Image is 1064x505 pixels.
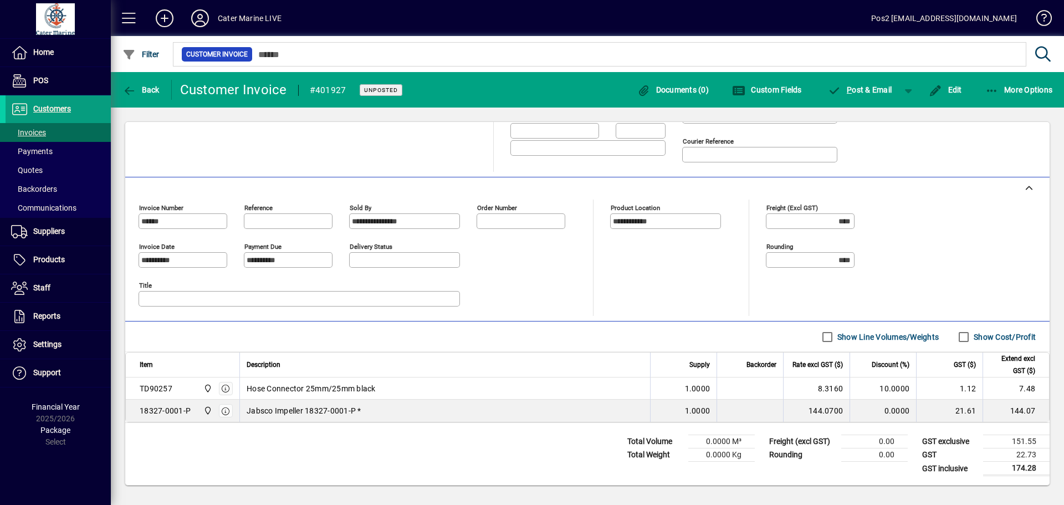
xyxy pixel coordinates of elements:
[6,274,111,302] a: Staff
[637,85,709,94] span: Documents (0)
[916,378,983,400] td: 1.12
[6,161,111,180] a: Quotes
[33,104,71,113] span: Customers
[6,331,111,359] a: Settings
[841,448,908,462] td: 0.00
[122,50,160,59] span: Filter
[33,312,60,320] span: Reports
[688,435,755,448] td: 0.0000 M³
[983,462,1050,476] td: 174.28
[33,283,50,292] span: Staff
[872,359,909,371] span: Discount (%)
[871,9,1017,27] div: Pos2 [EMAIL_ADDRESS][DOMAIN_NAME]
[689,359,710,371] span: Supply
[218,9,282,27] div: Cater Marine LIVE
[33,227,65,236] span: Suppliers
[917,448,983,462] td: GST
[201,405,213,417] span: Cater Marine
[139,243,175,251] mat-label: Invoice date
[6,67,111,95] a: POS
[790,383,843,394] div: 8.3160
[33,48,54,57] span: Home
[350,204,371,212] mat-label: Sold by
[139,282,152,289] mat-label: Title
[766,204,818,212] mat-label: Freight (excl GST)
[244,243,282,251] mat-label: Payment due
[985,85,1053,94] span: More Options
[611,204,660,212] mat-label: Product location
[835,331,939,343] label: Show Line Volumes/Weights
[990,353,1035,377] span: Extend excl GST ($)
[244,204,273,212] mat-label: Reference
[983,378,1049,400] td: 7.48
[732,85,802,94] span: Custom Fields
[688,448,755,462] td: 0.0000 Kg
[764,448,841,462] td: Rounding
[120,44,162,64] button: Filter
[983,80,1056,100] button: More Options
[120,80,162,100] button: Back
[6,39,111,67] a: Home
[6,246,111,274] a: Products
[850,378,916,400] td: 10.0000
[6,198,111,217] a: Communications
[916,400,983,422] td: 21.61
[139,204,183,212] mat-label: Invoice number
[685,383,710,394] span: 1.0000
[477,204,517,212] mat-label: Order number
[766,243,793,251] mat-label: Rounding
[971,331,1036,343] label: Show Cost/Profit
[841,435,908,448] td: 0.00
[828,85,892,94] span: ost & Email
[983,435,1050,448] td: 151.55
[140,359,153,371] span: Item
[917,462,983,476] td: GST inclusive
[729,80,805,100] button: Custom Fields
[310,81,346,99] div: #401927
[247,405,361,416] span: Jabsco Impeller 18327-0001-P *
[917,435,983,448] td: GST exclusive
[790,405,843,416] div: 144.0700
[983,448,1050,462] td: 22.73
[32,402,80,411] span: Financial Year
[33,340,62,349] span: Settings
[40,426,70,435] span: Package
[33,255,65,264] span: Products
[622,435,688,448] td: Total Volume
[350,243,392,251] mat-label: Delivery status
[822,80,898,100] button: Post & Email
[764,435,841,448] td: Freight (excl GST)
[140,383,172,394] div: TD90257
[247,359,280,371] span: Description
[247,383,376,394] span: Hose Connector 25mm/25mm black
[186,49,248,60] span: Customer Invoice
[11,185,57,193] span: Backorders
[122,85,160,94] span: Back
[180,81,287,99] div: Customer Invoice
[201,382,213,395] span: Cater Marine
[634,80,712,100] button: Documents (0)
[6,218,111,246] a: Suppliers
[364,86,398,94] span: Unposted
[6,180,111,198] a: Backorders
[622,448,688,462] td: Total Weight
[140,405,191,416] div: 18327-0001-P
[11,166,43,175] span: Quotes
[983,400,1049,422] td: 144.07
[954,359,976,371] span: GST ($)
[850,400,916,422] td: 0.0000
[33,76,48,85] span: POS
[11,147,53,156] span: Payments
[746,359,776,371] span: Backorder
[111,80,172,100] app-page-header-button: Back
[11,128,46,137] span: Invoices
[792,359,843,371] span: Rate excl GST ($)
[926,80,965,100] button: Edit
[6,303,111,330] a: Reports
[683,137,734,145] mat-label: Courier Reference
[929,85,962,94] span: Edit
[182,8,218,28] button: Profile
[33,368,61,377] span: Support
[6,142,111,161] a: Payments
[6,359,111,387] a: Support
